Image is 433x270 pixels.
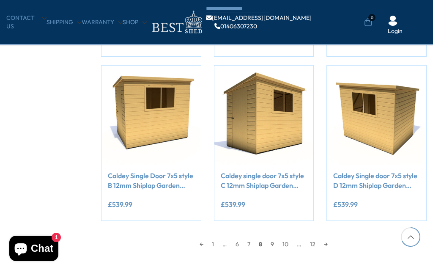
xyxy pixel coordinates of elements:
img: User Icon [388,16,398,26]
a: → [320,238,332,251]
a: 10 [278,238,293,251]
a: Login [388,27,403,36]
a: 6 [231,238,243,251]
img: logo [147,8,206,36]
span: … [218,238,231,251]
a: [EMAIL_ADDRESS][DOMAIN_NAME] [206,15,312,21]
a: 9 [266,238,278,251]
a: 01406307230 [214,23,257,29]
a: 7 [243,238,255,251]
a: Caldey Single Door 7x5 style B 12mm Shiplap Garden Shed [108,171,195,190]
a: 0 [364,18,372,27]
a: Shipping [47,18,82,27]
a: Warranty [82,18,123,27]
span: 0 [368,14,375,21]
a: 12 [306,238,320,251]
a: Caldey single door 7x5 style C 12mm Shiplap Garden Shed [221,171,307,190]
ins: £539.99 [333,201,358,208]
inbox-online-store-chat: Shopify online store chat [7,236,61,263]
span: … [293,238,306,251]
a: CONTACT US [6,14,47,30]
ins: £539.99 [108,201,132,208]
ins: £539.99 [221,201,245,208]
a: ← [195,238,208,251]
a: Caldey Single door 7x5 style D 12mm Shiplap Garden Shed [333,171,420,190]
span: 8 [255,238,266,251]
a: Shop [123,18,147,27]
a: 1 [208,238,218,251]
